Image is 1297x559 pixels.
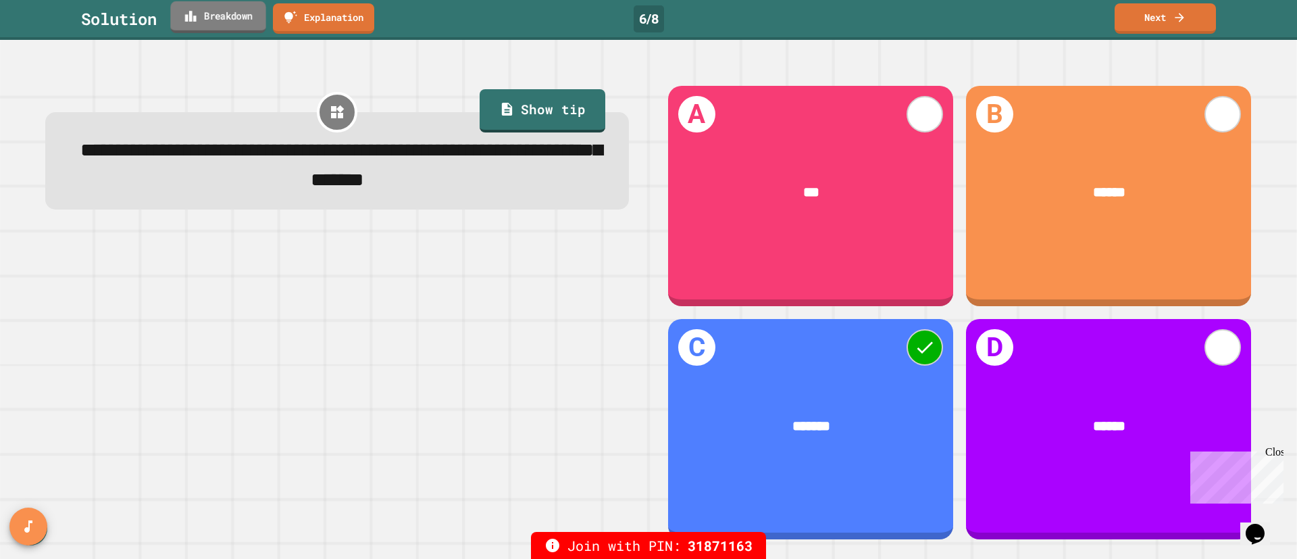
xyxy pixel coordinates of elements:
[9,508,47,545] button: SpeedDial basic example
[1240,505,1283,545] iframe: chat widget
[1115,3,1216,34] a: Next
[678,329,715,366] h1: C
[976,96,1013,132] h1: B
[5,5,93,86] div: Chat with us now!Close
[976,329,1013,366] h1: D
[480,89,605,132] a: Show tip
[81,7,157,31] div: Solution
[688,535,753,556] span: 31871163
[634,5,664,32] div: 6 / 8
[531,532,766,559] div: Join with PIN:
[1185,446,1283,504] iframe: chat widget
[170,1,265,33] a: Breakdown
[273,3,374,34] a: Explanation
[678,96,715,132] h1: A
